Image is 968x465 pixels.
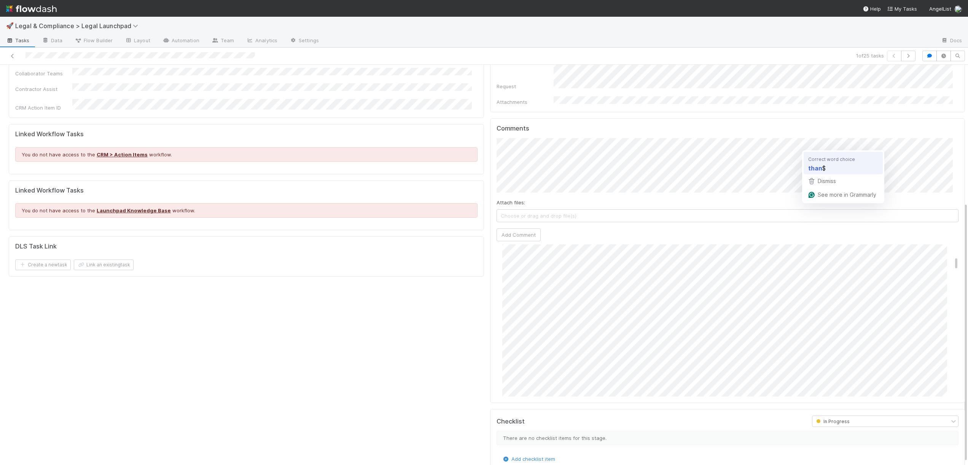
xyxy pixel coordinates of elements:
[15,260,71,270] button: Create a newtask
[68,35,119,47] a: Flow Builder
[15,104,72,111] div: CRM Action Item ID
[497,199,525,206] label: Attach files:
[97,207,171,213] a: Launchpad Knowledge Base
[283,35,325,47] a: Settings
[74,260,134,270] button: Link an existingtask
[15,22,142,30] span: Legal & Compliance > Legal Launchpad
[15,187,478,194] h5: Linked Workflow Tasks
[497,228,541,241] button: Add Comment
[815,419,850,424] span: In Progress
[6,22,14,29] span: 🚀
[497,98,554,106] div: Attachments
[887,5,917,13] a: My Tasks
[15,85,72,93] div: Contractor Assist
[497,431,959,445] div: There are no checklist items for this stage.
[497,210,958,222] span: Choose or drag and drop file(s)
[929,6,951,12] span: AngelList
[497,83,554,90] div: Request
[156,35,205,47] a: Automation
[6,37,30,44] span: Tasks
[497,418,525,425] h5: Checklist
[15,147,478,162] div: You do not have access to the workflow.
[497,125,959,132] h5: Comments
[15,131,478,138] h5: Linked Workflow Tasks
[502,456,555,462] a: Add checklist item
[935,35,968,47] a: Docs
[119,35,156,47] a: Layout
[15,70,72,77] div: Collaborator Teams
[863,5,881,13] div: Help
[240,35,283,47] a: Analytics
[15,243,57,250] h5: DLS Task Link
[36,35,68,47] a: Data
[15,203,478,218] div: You do not have access to the workflow.
[856,52,884,59] span: 1 of 25 tasks
[75,37,113,44] span: Flow Builder
[6,2,57,15] img: logo-inverted-e16ddd16eac7371096b0.svg
[205,35,240,47] a: Team
[97,151,148,158] a: CRM > Action Items
[887,6,917,12] span: My Tasks
[954,5,962,13] img: avatar_b5be9b1b-4537-4870-b8e7-50cc2287641b.png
